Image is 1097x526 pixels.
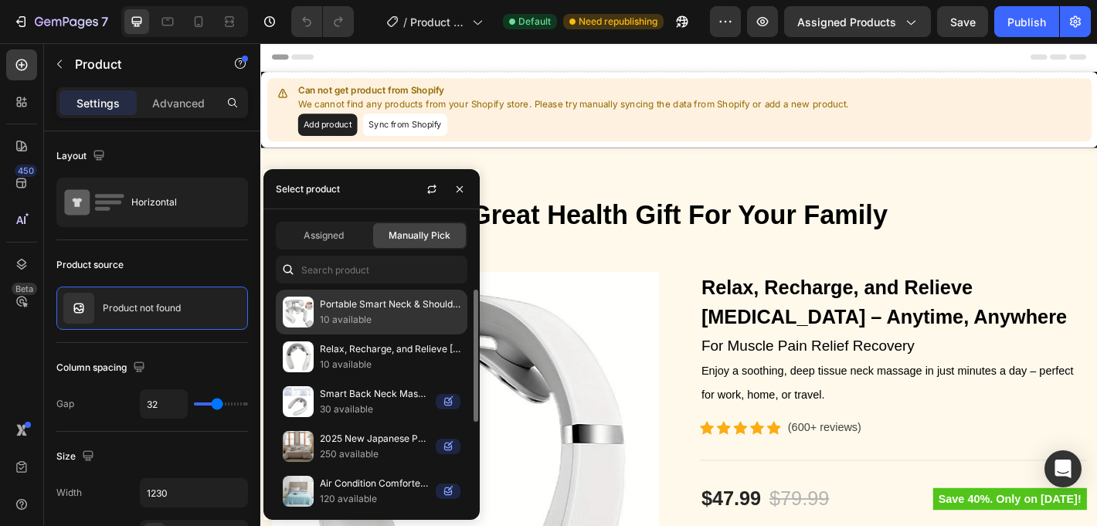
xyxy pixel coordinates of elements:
[320,357,460,372] p: 10 available
[410,14,466,30] span: Product Page - [DATE] 08:09:34
[797,14,896,30] span: Assigned Products
[283,431,314,462] img: collections
[304,229,344,243] span: Assigned
[260,43,1097,526] iframe: Design area
[12,283,37,295] div: Beta
[56,258,124,272] div: Product source
[56,446,97,467] div: Size
[320,431,430,446] p: 2025 New Japanese Polyester Cotton Quilted Summer Quilt Skin-Friendly Washable Light Luxury Style...
[56,358,148,378] div: Column spacing
[320,386,430,402] p: Smart Back Neck Massager with Heating TENS Pulse Cervical Muscle Massage Wireless Shoulder Relief...
[320,341,460,357] p: Relax, Recharge, and Relieve [MEDICAL_DATA] – Anytime, Anywhere
[584,417,665,436] p: (600+ reviews)
[518,15,551,29] span: Default
[56,146,108,167] div: Layout
[320,402,430,417] p: 30 available
[487,253,915,321] h2: Relax, Recharge, and Relieve [MEDICAL_DATA] – Anytime, Anywhere
[6,6,115,37] button: 7
[283,297,314,327] img: collections
[562,487,632,523] div: $79.99
[276,182,340,196] div: Select product
[403,14,407,30] span: /
[141,390,187,418] input: Auto
[320,446,430,462] p: 250 available
[76,95,120,111] p: Settings
[13,173,914,209] p: Great Health Gift For Your Family
[579,15,657,29] span: Need republishing
[131,185,226,220] div: Horizontal
[745,493,915,518] pre: Save 40%. Only on [DATE]!
[320,312,460,327] p: 10 available
[488,323,914,348] p: For Muscle Pain Relief Recovery
[1007,14,1046,30] div: Publish
[487,487,556,523] div: $47.99
[937,6,988,37] button: Save
[141,479,247,507] input: Auto
[152,95,205,111] p: Advanced
[389,229,450,243] span: Manually Pick
[276,256,467,283] input: Search in Settings & Advanced
[320,491,430,507] p: 120 available
[488,357,901,396] span: Enjoy a soothing, deep tissue neck massage in just minutes a day – perfect for work, home, or tra...
[320,297,460,312] p: Portable Smart Neck & Shoulder Massager - USB Rechargeable, Lithium Battery, Ideal Gift for Men &...
[63,293,94,324] img: no image transparent
[1044,450,1082,487] div: Open Intercom Messenger
[15,165,37,177] div: 450
[994,6,1059,37] button: Publish
[950,15,976,29] span: Save
[75,55,206,73] p: Product
[56,397,74,411] div: Gap
[283,341,314,372] img: collections
[320,476,430,491] p: Air Condition Comforter for Summer Pure Color Ice Silk Cooling Blanket Lightweight and Smooth Twi...
[784,6,931,37] button: Assigned Products
[101,12,108,31] p: 7
[283,386,314,417] img: collections
[283,476,314,507] img: collections
[103,303,181,314] p: Product not found
[291,6,354,37] div: Undo/Redo
[56,486,82,500] div: Width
